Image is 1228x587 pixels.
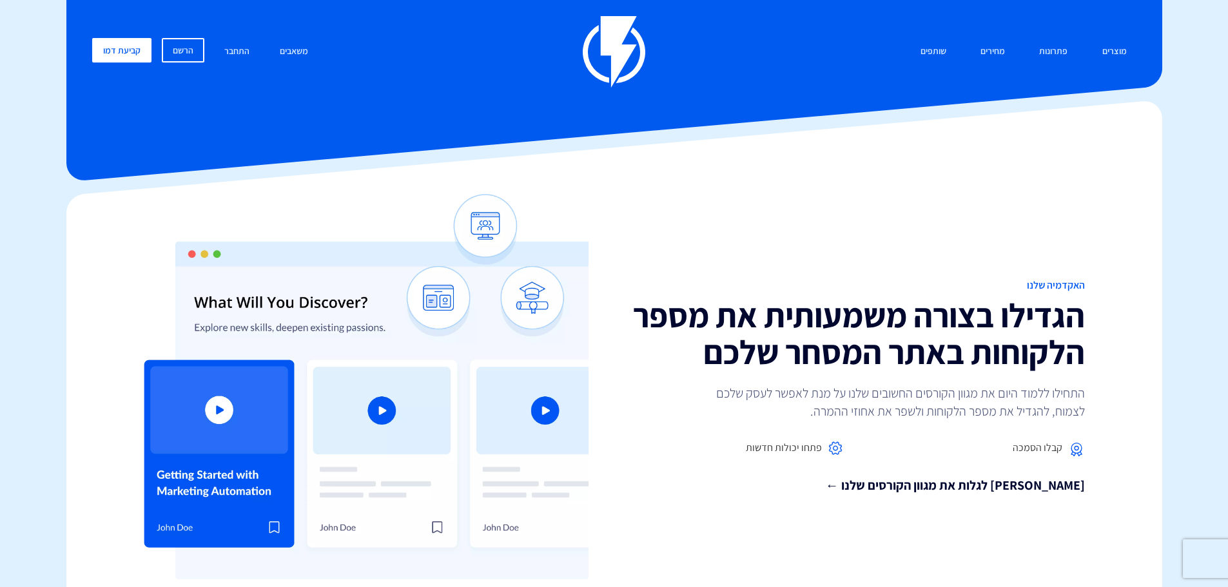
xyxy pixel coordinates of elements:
[911,38,956,66] a: שותפים
[624,297,1085,370] h2: הגדילו בצורה משמעותית את מספר הלקוחות באתר המסחר שלכם
[624,476,1085,495] a: [PERSON_NAME] לגלות את מגוון הקורסים שלנו ←
[746,441,822,456] span: פתחו יכולות חדשות
[92,38,151,63] a: קביעת דמו
[624,280,1085,291] h1: האקדמיה שלנו
[270,38,318,66] a: משאבים
[215,38,259,66] a: התחבר
[1093,38,1136,66] a: מוצרים
[698,384,1085,420] p: התחילו ללמוד היום את מגוון הקורסים החשובים שלנו על מנת לאפשר לעסק שלכם לצמוח, להגדיל את מספר הלקו...
[971,38,1015,66] a: מחירים
[162,38,204,63] a: הרשם
[1029,38,1077,66] a: פתרונות
[1013,441,1062,456] span: קבלו הסמכה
